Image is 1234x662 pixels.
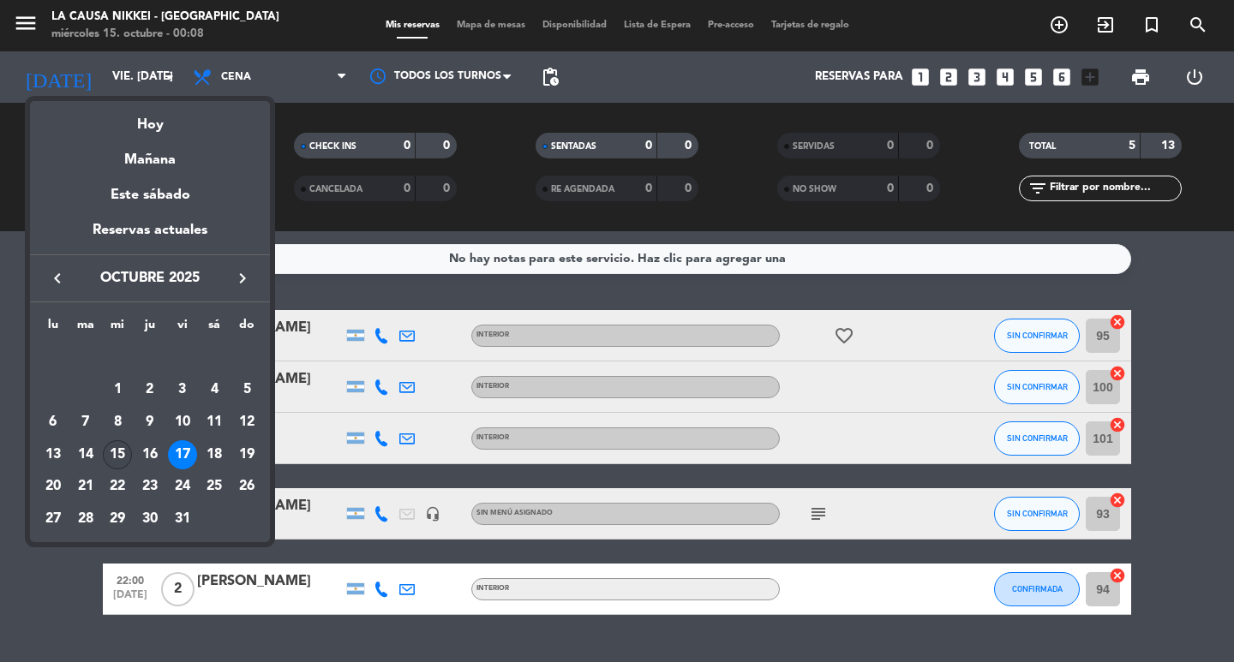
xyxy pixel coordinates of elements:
[134,406,166,438] td: 9 de octubre de 2025
[227,267,258,289] button: keyboard_arrow_right
[200,473,229,502] div: 25
[166,315,199,342] th: viernes
[71,408,100,437] div: 7
[232,375,261,404] div: 5
[231,471,263,504] td: 26 de octubre de 2025
[231,374,263,407] td: 5 de octubre de 2025
[231,315,263,342] th: domingo
[168,504,197,534] div: 31
[47,268,68,289] i: keyboard_arrow_left
[37,471,69,504] td: 20 de octubre de 2025
[166,374,199,407] td: 3 de octubre de 2025
[103,504,132,534] div: 29
[166,406,199,438] td: 10 de octubre de 2025
[168,408,197,437] div: 10
[232,440,261,469] div: 19
[231,438,263,471] td: 19 de octubre de 2025
[69,406,102,438] td: 7 de octubre de 2025
[135,440,165,469] div: 16
[232,408,261,437] div: 12
[134,471,166,504] td: 23 de octubre de 2025
[103,440,132,469] div: 15
[37,315,69,342] th: lunes
[71,440,100,469] div: 14
[69,438,102,471] td: 14 de octubre de 2025
[134,315,166,342] th: jueves
[168,440,197,469] div: 17
[134,503,166,535] td: 30 de octubre de 2025
[101,471,134,504] td: 22 de octubre de 2025
[30,171,270,219] div: Este sábado
[200,375,229,404] div: 4
[103,473,132,502] div: 22
[168,375,197,404] div: 3
[232,473,261,502] div: 26
[37,503,69,535] td: 27 de octubre de 2025
[101,406,134,438] td: 8 de octubre de 2025
[199,471,231,504] td: 25 de octubre de 2025
[101,503,134,535] td: 29 de octubre de 2025
[200,408,229,437] div: 11
[166,438,199,471] td: 17 de octubre de 2025
[231,406,263,438] td: 12 de octubre de 2025
[71,473,100,502] div: 21
[30,101,270,136] div: Hoy
[101,315,134,342] th: miércoles
[39,408,68,437] div: 6
[199,315,231,342] th: sábado
[30,136,270,171] div: Mañana
[135,408,165,437] div: 9
[199,406,231,438] td: 11 de octubre de 2025
[166,471,199,504] td: 24 de octubre de 2025
[134,438,166,471] td: 16 de octubre de 2025
[103,375,132,404] div: 1
[101,374,134,407] td: 1 de octubre de 2025
[39,473,68,502] div: 20
[69,315,102,342] th: martes
[30,219,270,254] div: Reservas actuales
[37,406,69,438] td: 6 de octubre de 2025
[71,504,100,534] div: 28
[199,438,231,471] td: 18 de octubre de 2025
[39,504,68,534] div: 27
[73,267,227,289] span: octubre 2025
[199,374,231,407] td: 4 de octubre de 2025
[135,375,165,404] div: 2
[37,342,263,374] td: OCT.
[135,504,165,534] div: 30
[135,473,165,502] div: 23
[232,268,253,289] i: keyboard_arrow_right
[42,267,73,289] button: keyboard_arrow_left
[69,503,102,535] td: 28 de octubre de 2025
[69,471,102,504] td: 21 de octubre de 2025
[37,438,69,471] td: 13 de octubre de 2025
[134,374,166,407] td: 2 de octubre de 2025
[168,473,197,502] div: 24
[103,408,132,437] div: 8
[166,503,199,535] td: 31 de octubre de 2025
[39,440,68,469] div: 13
[101,438,134,471] td: 15 de octubre de 2025
[200,440,229,469] div: 18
